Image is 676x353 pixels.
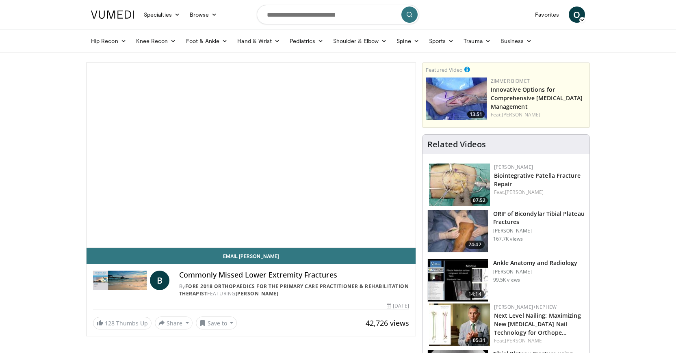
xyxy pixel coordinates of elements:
video-js: Video Player [87,63,416,248]
a: [PERSON_NAME] [494,164,533,170]
span: 07:52 [470,197,488,204]
img: VuMedi Logo [91,11,134,19]
a: Next Level Nailing: Maximizing New [MEDICAL_DATA] Nail Technology for Orthope… [494,312,581,336]
small: Featured Video [426,66,463,73]
span: 05:31 [470,337,488,344]
span: 24:42 [465,241,485,249]
span: 13:51 [467,111,485,118]
a: Spine [392,33,424,49]
input: Search topics, interventions [257,5,419,24]
button: Save to [196,316,237,329]
a: 05:31 [429,303,490,346]
a: [PERSON_NAME] [505,189,544,196]
a: [PERSON_NAME] [502,111,540,118]
a: Business [496,33,537,49]
div: [DATE] [387,302,409,310]
a: Pediatrics [285,33,328,49]
a: B [150,271,169,290]
span: 128 [105,319,115,327]
p: [PERSON_NAME] [493,228,585,234]
div: Feat. [494,337,583,344]
a: Email [PERSON_NAME] [87,248,416,264]
a: 128 Thumbs Up [93,317,152,329]
a: O [569,6,585,23]
span: 14:14 [465,290,485,298]
a: Knee Recon [131,33,181,49]
h3: Ankle Anatomy and Radiology [493,259,578,267]
a: Zimmer Biomet [491,77,530,84]
h4: Commonly Missed Lower Extremity Fractures [179,271,409,280]
a: [PERSON_NAME] [505,337,544,344]
a: Foot & Ankle [181,33,233,49]
a: Innovative Options for Comprehensive [MEDICAL_DATA] Management [491,86,583,110]
a: Shoulder & Elbow [328,33,392,49]
img: ce164293-0bd9-447d-b578-fc653e6584c8.150x105_q85_crop-smart_upscale.jpg [426,77,487,120]
a: Hand & Wrist [232,33,285,49]
h4: Related Videos [427,140,486,149]
button: Share [155,316,193,329]
h3: ORIF of Bicondylar Tibial Plateau Fractures [493,210,585,226]
a: FORE 2018 Orthopaedics for the Primary Care Practitioner & Rehabilitation Therapist [179,283,409,297]
a: Browse [185,6,222,23]
p: 99.5K views [493,277,520,283]
a: 24:42 ORIF of Bicondylar Tibial Plateau Fractures [PERSON_NAME] 167.7K views [427,210,585,253]
a: 14:14 Ankle Anatomy and Radiology [PERSON_NAME] 99.5K views [427,259,585,302]
img: FORE 2018 Orthopaedics for the Primary Care Practitioner & Rehabilitation Therapist [93,271,147,290]
p: 167.7K views [493,236,523,242]
a: [PERSON_NAME] [236,290,279,297]
a: Trauma [459,33,496,49]
div: By FEATURING [179,283,409,297]
div: Feat. [494,189,583,196]
a: Specialties [139,6,185,23]
a: 13:51 [426,77,487,120]
img: d079e22e-f623-40f6-8657-94e85635e1da.150x105_q85_crop-smart_upscale.jpg [428,259,488,301]
a: [PERSON_NAME]+Nephew [494,303,557,310]
a: Favorites [530,6,564,23]
p: [PERSON_NAME] [493,269,578,275]
span: 42,726 views [366,318,409,328]
img: f5bb47d0-b35c-4442-9f96-a7b2c2350023.150x105_q85_crop-smart_upscale.jpg [429,303,490,346]
a: 07:52 [429,164,490,206]
a: Biointegrative Patella Fracture Repair [494,172,581,188]
a: Hip Recon [86,33,131,49]
img: 711e638b-2741-4ad8-96b0-27da83aae913.150x105_q85_crop-smart_upscale.jpg [429,164,490,206]
div: Feat. [491,111,586,118]
img: Levy_Tib_Plat_100000366_3.jpg.150x105_q85_crop-smart_upscale.jpg [428,210,488,252]
a: Sports [424,33,459,49]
